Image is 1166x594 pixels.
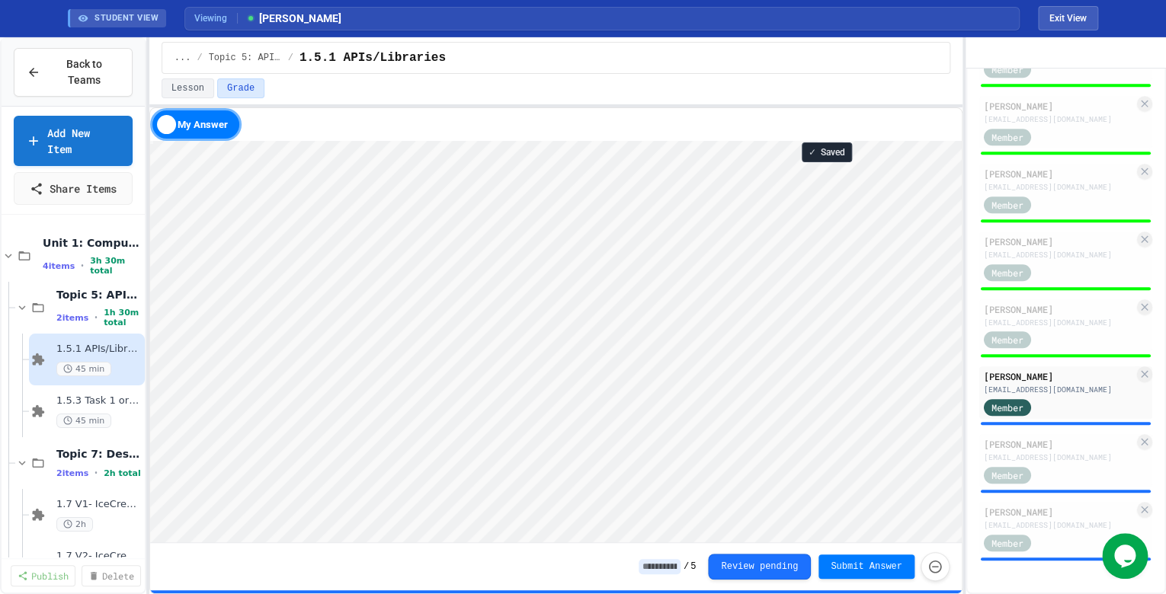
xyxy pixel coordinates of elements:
[809,146,816,158] span: ✓
[82,565,141,586] a: Delete
[104,308,142,327] span: 1h 30m total
[300,49,446,67] span: 1.5.1 APIs/Libraries
[14,172,133,205] a: Share Items
[984,99,1134,113] div: [PERSON_NAME]
[991,62,1023,76] span: Member
[690,560,696,573] span: 5
[984,317,1134,328] div: [EMAIL_ADDRESS][DOMAIN_NAME]
[94,12,159,25] span: STUDENT VIEW
[56,498,142,511] span: 1.7 V1- IceCream Machine Project
[162,78,214,98] button: Lesson
[56,362,111,376] span: 45 min
[245,11,341,27] span: [PERSON_NAME]
[921,552,950,581] button: Force resubmission of student's answer (Admin only)
[11,565,75,586] a: Publish
[984,452,1134,463] div: [EMAIL_ADDRESS][DOMAIN_NAME]
[81,260,84,272] span: •
[984,181,1134,193] div: [EMAIL_ADDRESS][DOMAIN_NAME]
[991,198,1023,212] span: Member
[175,52,191,64] span: ...
[14,116,133,166] a: Add New Item
[197,52,202,64] span: /
[56,394,142,407] span: 1.5.3 Task 1 or 2 Selection
[821,146,845,158] span: Saved
[56,414,111,428] span: 45 min
[94,467,98,479] span: •
[984,249,1134,260] div: [EMAIL_ADDRESS][DOMAIN_NAME]
[708,554,811,580] button: Review pending
[984,113,1134,125] div: [EMAIL_ADDRESS][DOMAIN_NAME]
[684,560,689,573] span: /
[56,447,142,461] span: Topic 7: Designing & Simulating Solutions
[991,401,1023,414] span: Member
[991,130,1023,144] span: Member
[991,266,1023,279] span: Member
[43,261,75,271] span: 4 items
[56,343,142,356] span: 1.5.1 APIs/Libraries
[991,468,1023,482] span: Member
[818,554,915,579] button: Submit Answer
[56,288,142,302] span: Topic 5: APIs & Libraries
[984,519,1134,531] div: [EMAIL_ADDRESS][DOMAIN_NAME]
[50,56,120,88] span: Back to Teams
[991,536,1023,550] span: Member
[90,256,142,276] span: 3h 30m total
[56,517,93,532] span: 2h
[984,235,1134,248] div: [PERSON_NAME]
[984,437,1134,451] div: [PERSON_NAME]
[104,468,141,478] span: 2h total
[150,141,962,542] iframe: Snap! Programming Environment
[56,313,88,323] span: 2 items
[984,302,1134,316] div: [PERSON_NAME]
[1038,6,1098,30] button: Exit student view
[14,48,133,97] button: Back to Teams
[1102,533,1151,579] iframe: chat widget
[56,468,88,478] span: 2 items
[991,333,1023,346] span: Member
[43,236,142,250] span: Unit 1: Computational Thinking & Problem Solving
[194,11,238,25] span: Viewing
[217,78,264,98] button: Grade
[831,560,902,573] span: Submit Answer
[209,52,282,64] span: Topic 5: APIs & Libraries
[984,505,1134,519] div: [PERSON_NAME]
[288,52,293,64] span: /
[56,550,142,563] span: 1.7 V2- IceCream Machine Project
[984,369,1134,383] div: [PERSON_NAME]
[94,311,98,324] span: •
[984,167,1134,180] div: [PERSON_NAME]
[984,384,1134,395] div: [EMAIL_ADDRESS][DOMAIN_NAME]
